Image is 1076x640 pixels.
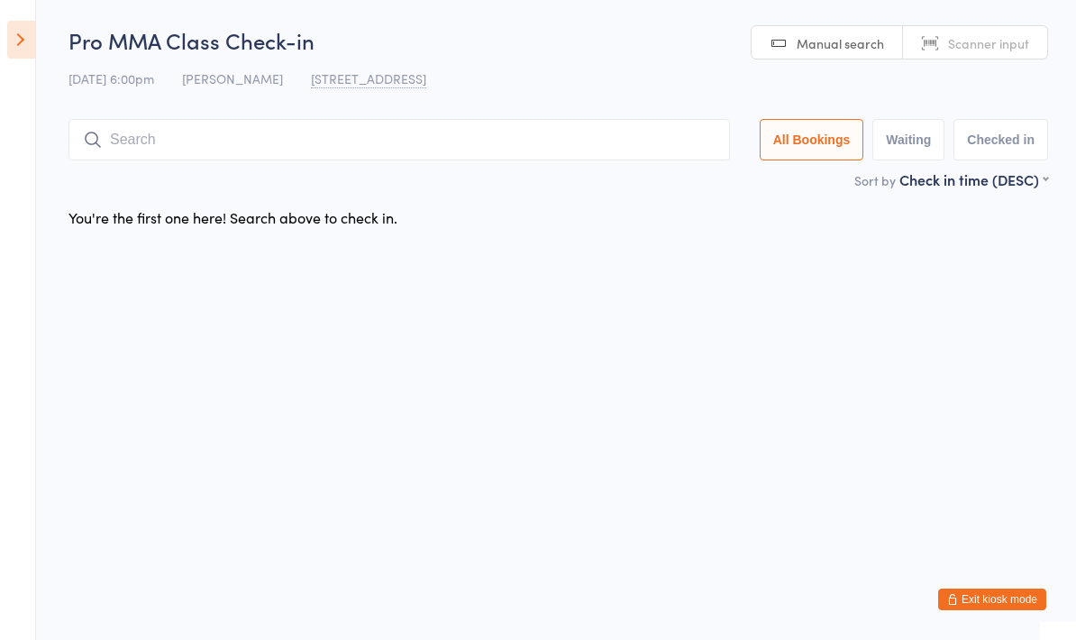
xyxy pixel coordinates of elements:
[68,207,397,227] div: You're the first one here! Search above to check in.
[68,119,730,160] input: Search
[760,119,864,160] button: All Bookings
[938,589,1046,610] button: Exit kiosk mode
[948,34,1029,52] span: Scanner input
[854,171,896,189] label: Sort by
[899,169,1048,189] div: Check in time (DESC)
[797,34,884,52] span: Manual search
[872,119,944,160] button: Waiting
[182,69,283,87] span: [PERSON_NAME]
[68,25,1048,55] h2: Pro MMA Class Check-in
[68,69,154,87] span: [DATE] 6:00pm
[953,119,1048,160] button: Checked in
